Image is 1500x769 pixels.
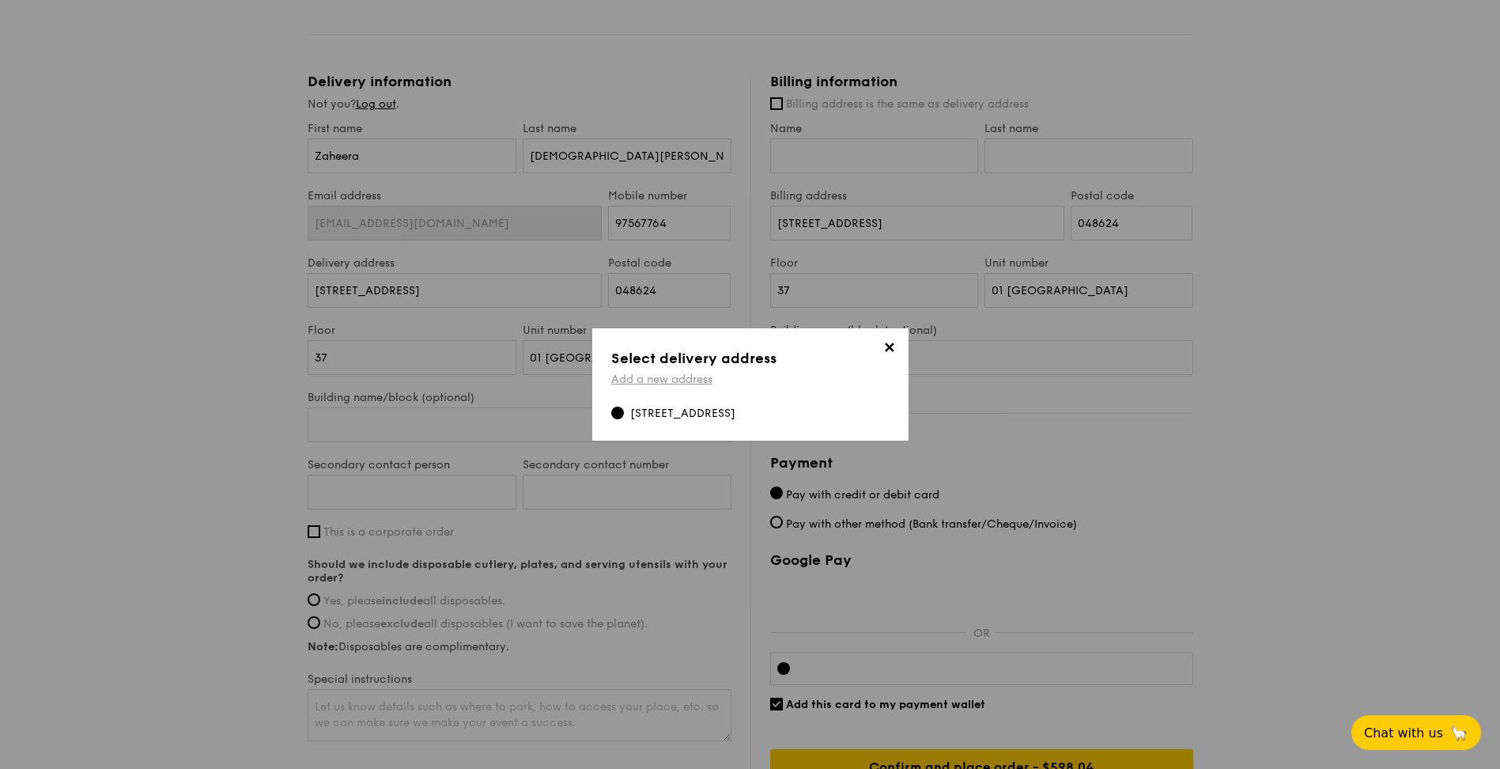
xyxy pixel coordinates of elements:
span: 🦙 [1449,724,1468,742]
a: Add a new address [611,373,712,386]
div: [STREET_ADDRESS] [630,406,735,422]
input: [STREET_ADDRESS] [611,407,624,419]
button: Chat with us🦙 [1351,715,1481,750]
span: Chat with us [1364,725,1443,741]
h3: Select delivery address [611,347,890,369]
span: ✕ [878,339,901,362]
